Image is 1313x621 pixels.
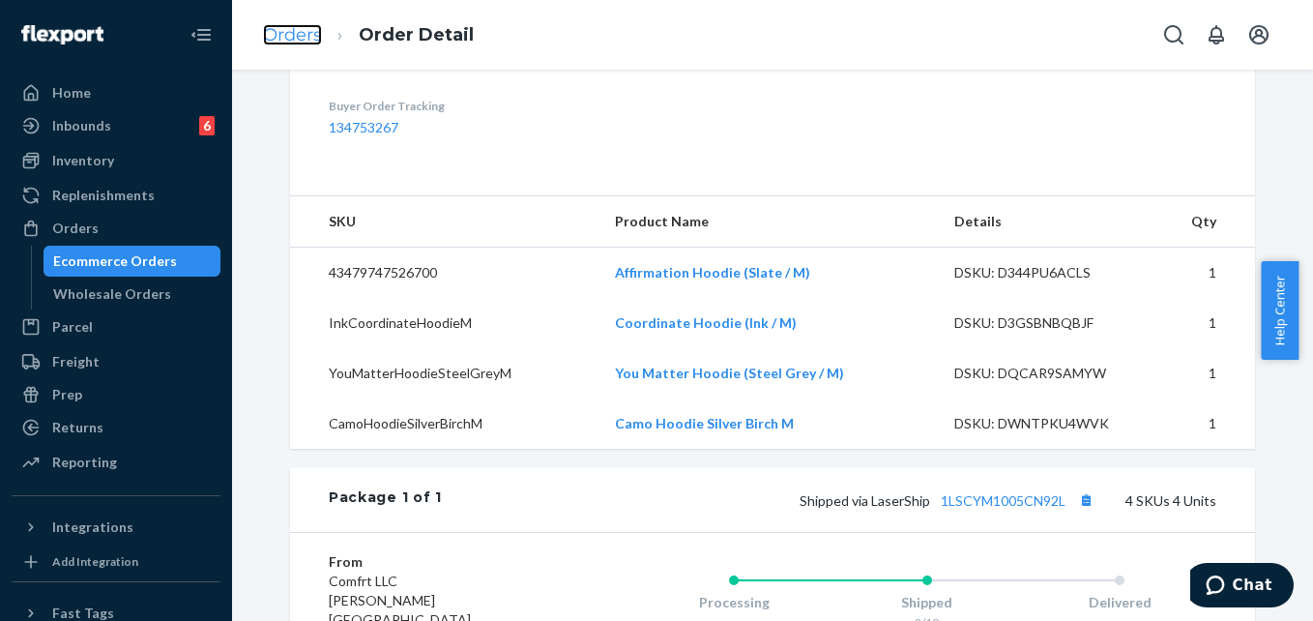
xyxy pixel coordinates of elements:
div: Inventory [52,151,114,170]
button: Open Search Box [1154,15,1193,54]
td: YouMatterHoodieSteelGreyM [290,348,599,399]
button: Help Center [1261,261,1298,360]
div: Parcel [52,317,93,337]
td: InkCoordinateHoodieM [290,298,599,348]
div: DSKU: DWNTPKU4WVK [954,414,1136,433]
a: Ecommerce Orders [44,246,221,277]
dt: Buyer Order Tracking [329,98,667,114]
td: 1 [1152,298,1255,348]
div: Replenishments [52,186,155,205]
a: Orders [263,24,322,45]
th: Details [939,196,1152,248]
a: 134753267 [329,119,398,135]
a: Reporting [12,447,220,478]
td: 1 [1152,248,1255,299]
button: Close Navigation [182,15,220,54]
span: Shipped via LaserShip [800,492,1098,509]
div: Ecommerce Orders [53,251,177,271]
a: Parcel [12,311,220,342]
a: Inventory [12,145,220,176]
td: CamoHoodieSilverBirchM [290,399,599,449]
a: Add Integration [12,550,220,574]
div: Package 1 of 1 [329,488,442,513]
div: Orders [52,219,99,238]
div: Inbounds [52,116,111,135]
a: Home [12,77,220,108]
ol: breadcrumbs [248,7,489,64]
td: 43479747526700 [290,248,599,299]
img: Flexport logo [21,25,103,44]
a: Prep [12,379,220,410]
th: Qty [1152,196,1255,248]
div: Shipped [831,593,1024,612]
div: Processing [637,593,831,612]
a: Coordinate Hoodie (Ink / M) [615,314,797,331]
div: Add Integration [52,553,138,570]
dt: From [329,552,560,572]
a: Order Detail [359,24,474,45]
a: Freight [12,346,220,377]
div: Wholesale Orders [53,284,171,304]
div: DSKU: D3GSBNBQBJF [954,313,1136,333]
div: Integrations [52,517,133,537]
a: Replenishments [12,180,220,211]
div: Returns [52,418,103,437]
div: Prep [52,385,82,404]
th: SKU [290,196,599,248]
div: Home [52,83,91,103]
div: Freight [52,352,100,371]
div: 6 [199,116,215,135]
iframe: Opens a widget where you can chat to one of our agents [1190,563,1294,611]
td: 1 [1152,348,1255,399]
a: You Matter Hoodie (Steel Grey / M) [615,365,844,381]
a: Wholesale Orders [44,279,221,310]
a: Inbounds6 [12,110,220,141]
a: Camo Hoodie Silver Birch M [615,415,794,431]
button: Open notifications [1197,15,1236,54]
div: 4 SKUs 4 Units [442,488,1216,513]
div: Reporting [52,453,117,472]
a: Returns [12,412,220,443]
a: 1LSCYM1005CN92L [941,492,1065,509]
a: Orders [12,213,220,244]
button: Copy tracking number [1073,488,1098,513]
button: Open account menu [1240,15,1278,54]
button: Integrations [12,512,220,543]
a: Affirmation Hoodie (Slate / M) [615,264,810,281]
div: Delivered [1023,593,1216,612]
td: 1 [1152,399,1255,449]
div: DSKU: DQCAR9SAMYW [954,364,1136,383]
div: DSKU: D344PU6ACLS [954,263,1136,282]
th: Product Name [599,196,939,248]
